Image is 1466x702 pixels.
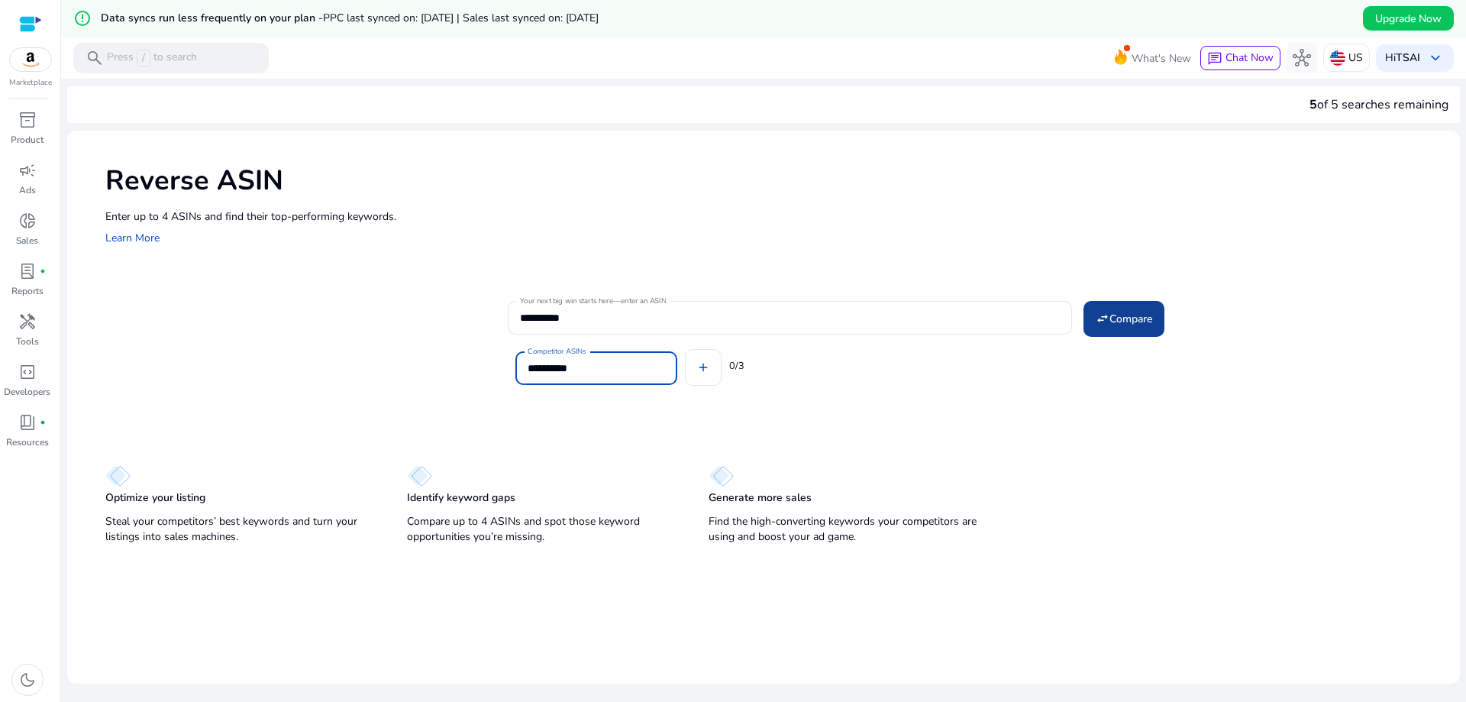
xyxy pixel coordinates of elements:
span: What's New [1132,45,1191,72]
span: hub [1293,49,1311,67]
p: Enter up to 4 ASINs and find their top-performing keywords. [105,209,1445,225]
img: us.svg [1330,50,1345,66]
span: chat [1207,51,1222,66]
p: Find the high-converting keywords your competitors are using and boost your ad game. [709,514,980,545]
span: / [137,50,150,66]
p: Resources [6,435,49,449]
p: Marketplace [9,77,52,89]
span: Chat Now [1225,50,1274,65]
span: PPC last synced on: [DATE] | Sales last synced on: [DATE] [323,11,599,25]
p: Optimize your listing [105,490,205,506]
p: Tools [16,335,39,348]
img: amazon.svg [10,48,51,71]
span: Compare [1109,311,1152,327]
button: Upgrade Now [1363,6,1454,31]
p: Hi [1385,53,1420,63]
p: Compare up to 4 ASINs and spot those keyword opportunities you’re missing. [407,514,678,545]
img: diamond.svg [105,465,131,487]
img: diamond.svg [709,465,734,487]
b: TSAI [1396,50,1420,65]
span: inventory_2 [18,111,37,129]
p: Product [11,133,44,147]
button: chatChat Now [1200,46,1280,70]
span: keyboard_arrow_down [1426,49,1445,67]
p: Steal your competitors’ best keywords and turn your listings into sales machines. [105,514,376,545]
p: US [1348,44,1363,71]
a: Learn More [105,231,160,245]
button: hub [1287,43,1317,73]
span: fiber_manual_record [40,268,46,274]
p: Developers [4,385,50,399]
p: Press to search [107,50,197,66]
div: of 5 searches remaining [1309,95,1448,114]
span: search [86,49,104,67]
mat-label: Competitor ASINs [528,346,586,357]
span: 5 [1309,96,1317,113]
span: Upgrade Now [1375,11,1442,27]
img: diamond.svg [407,465,432,487]
mat-icon: swap_horiz [1096,312,1109,325]
p: Ads [19,183,36,197]
p: Reports [11,284,44,298]
span: donut_small [18,212,37,230]
span: dark_mode [18,671,37,689]
mat-label: Your next big win starts here—enter an ASIN [520,296,666,306]
p: Generate more sales [709,490,812,506]
mat-icon: add [696,361,710,374]
p: Sales [16,234,38,247]
span: fiber_manual_record [40,419,46,425]
span: campaign [18,161,37,180]
mat-hint: 0/3 [729,357,744,374]
button: Compare [1083,301,1164,336]
span: lab_profile [18,262,37,280]
h5: Data syncs run less frequently on your plan - [101,12,599,25]
h1: Reverse ASIN [105,164,1445,197]
mat-icon: error_outline [73,9,92,27]
span: book_4 [18,413,37,432]
span: code_blocks [18,363,37,381]
span: handyman [18,312,37,331]
p: Identify keyword gaps [407,490,515,506]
